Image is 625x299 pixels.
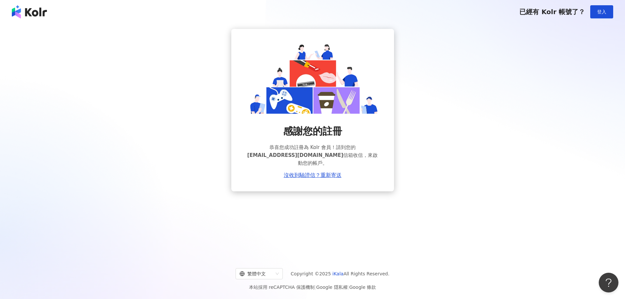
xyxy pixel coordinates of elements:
div: 繁體中文 [240,268,273,279]
span: Copyright © 2025 All Rights Reserved. [291,270,389,278]
a: Google 隱私權 [316,285,348,290]
span: [EMAIL_ADDRESS][DOMAIN_NAME] [247,152,344,158]
span: 登入 [597,9,606,14]
span: 本站採用 reCAPTCHA 保護機制 [249,283,376,291]
span: 感謝您的註冊 [283,124,342,138]
span: 恭喜您成功註冊為 Kolr 會員！請到您的 信箱收信，來啟動您的帳戶。 [247,143,378,167]
iframe: Help Scout Beacon - Open [599,273,618,292]
span: 已經有 Kolr 帳號了？ [519,8,585,16]
button: 登入 [590,5,613,18]
img: logo [12,5,47,18]
a: 沒收到驗證信？重新寄送 [284,172,342,178]
img: register success [247,42,378,114]
a: Google 條款 [349,285,376,290]
span: | [315,285,316,290]
a: iKala [332,271,344,276]
span: | [348,285,349,290]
